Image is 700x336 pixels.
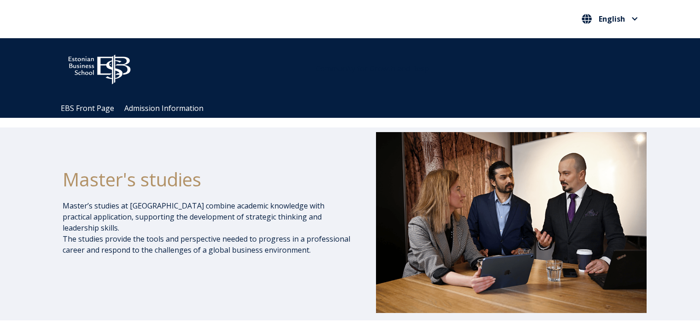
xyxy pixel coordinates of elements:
button: English [579,12,640,26]
h1: Master's studies [63,168,352,191]
p: Master’s studies at [GEOGRAPHIC_DATA] combine academic knowledge with practical application, supp... [63,200,352,255]
img: DSC_1073 [376,132,647,313]
a: EBS Front Page [61,103,114,113]
img: ebs_logo2016_white [60,47,139,87]
div: Navigation Menu [56,99,654,118]
nav: Select your language [579,12,640,27]
span: Community for Growth and Resp [316,64,429,74]
span: English [599,15,625,23]
a: Admission Information [124,103,203,113]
